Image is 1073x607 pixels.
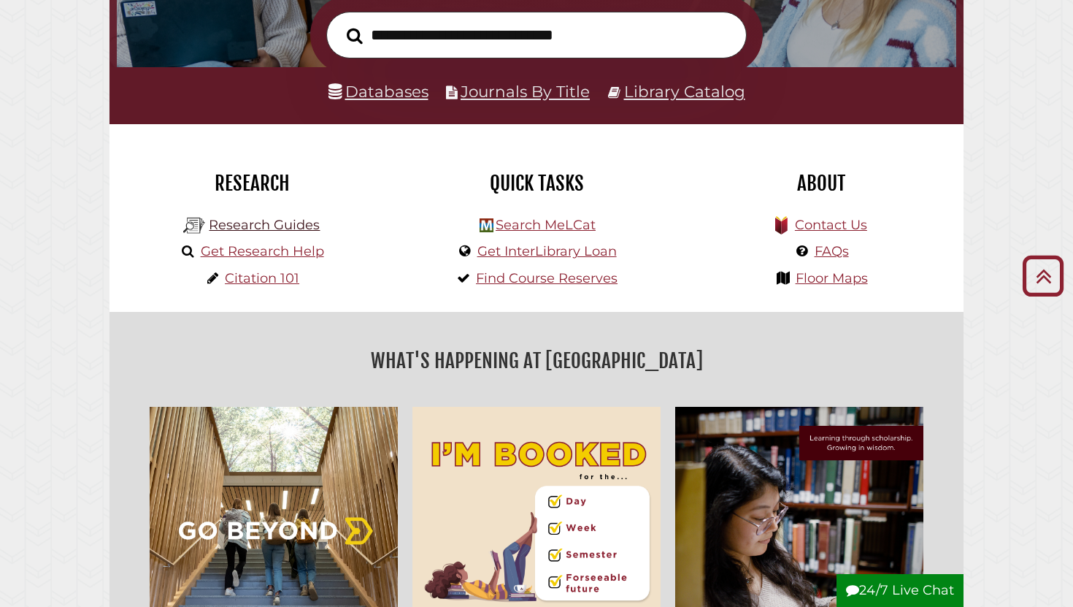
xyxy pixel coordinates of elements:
a: Search MeLCat [496,217,596,233]
a: FAQs [815,243,849,259]
img: Hekman Library Logo [480,218,493,232]
a: Floor Maps [796,270,868,286]
a: Research Guides [209,217,320,233]
a: Journals By Title [461,82,590,101]
a: Get Research Help [201,243,324,259]
img: Hekman Library Logo [183,215,205,237]
h2: Quick Tasks [405,171,668,196]
h2: What's Happening at [GEOGRAPHIC_DATA] [120,344,953,378]
a: Find Course Reserves [476,270,618,286]
h2: Research [120,171,383,196]
h2: About [690,171,953,196]
i: Search [347,27,363,45]
a: Get InterLibrary Loan [477,243,617,259]
a: Citation 101 [225,270,299,286]
a: Library Catalog [624,82,745,101]
a: Back to Top [1017,264,1069,288]
a: Contact Us [795,217,867,233]
button: Search [339,23,370,48]
a: Databases [328,82,428,101]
